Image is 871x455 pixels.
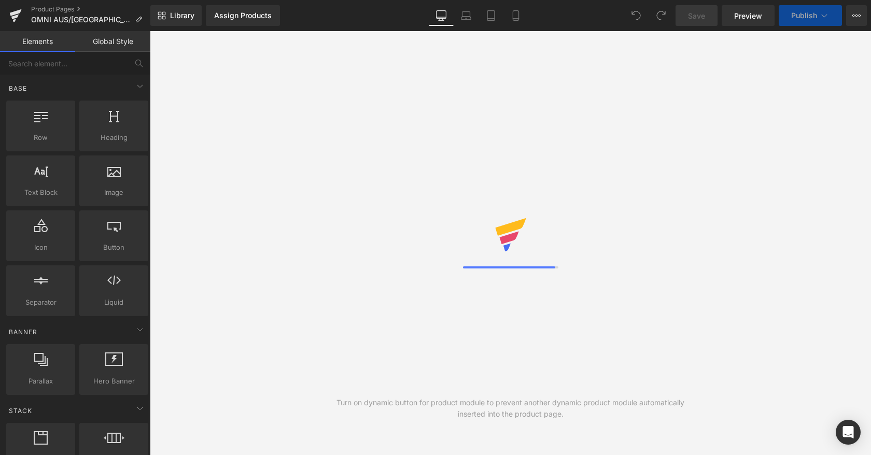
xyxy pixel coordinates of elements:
span: Row [9,132,72,143]
a: Preview [722,5,775,26]
span: Heading [82,132,145,143]
span: OMNI AUS/[GEOGRAPHIC_DATA] [31,16,131,24]
a: Mobile [503,5,528,26]
span: Liquid [82,297,145,308]
span: Save [688,10,705,21]
span: Text Block [9,187,72,198]
span: Preview [734,10,762,21]
span: Hero Banner [82,376,145,387]
div: Turn on dynamic button for product module to prevent another dynamic product module automatically... [330,397,691,420]
div: Open Intercom Messenger [836,420,861,445]
a: Desktop [429,5,454,26]
button: Undo [626,5,647,26]
a: Product Pages [31,5,150,13]
span: Icon [9,242,72,253]
button: Publish [779,5,842,26]
span: Base [8,83,28,93]
a: Laptop [454,5,479,26]
button: Redo [651,5,671,26]
span: Publish [791,11,817,20]
span: Parallax [9,376,72,387]
a: Global Style [75,31,150,52]
span: Stack [8,406,33,416]
span: Image [82,187,145,198]
span: Separator [9,297,72,308]
a: New Library [150,5,202,26]
a: Tablet [479,5,503,26]
button: More [846,5,867,26]
span: Library [170,11,194,20]
div: Assign Products [214,11,272,20]
span: Banner [8,327,38,337]
span: Button [82,242,145,253]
